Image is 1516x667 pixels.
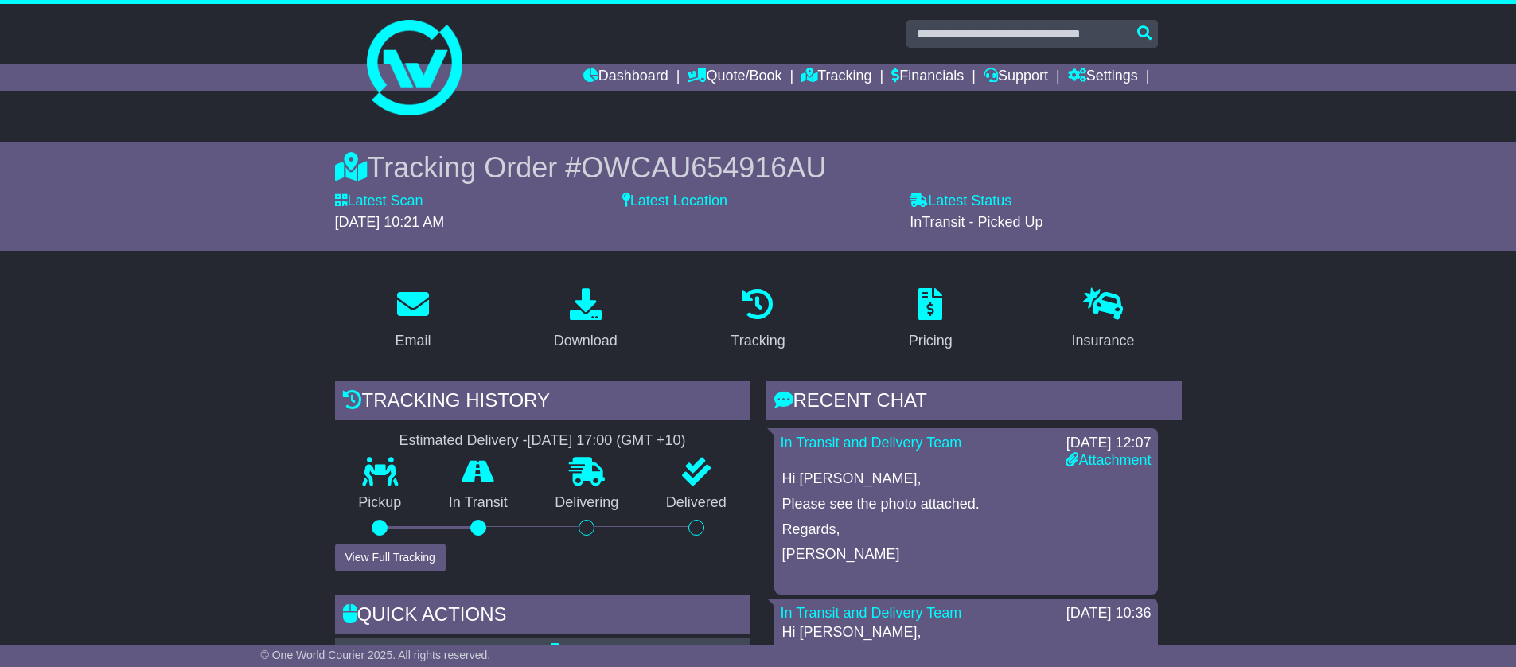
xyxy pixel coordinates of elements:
[335,494,426,512] p: Pickup
[984,64,1048,91] a: Support
[583,64,668,91] a: Dashboard
[891,64,964,91] a: Financials
[345,643,471,659] a: Email Documents
[688,64,781,91] a: Quote/Book
[425,494,532,512] p: In Transit
[335,432,750,450] div: Estimated Delivery -
[384,283,441,357] a: Email
[782,521,1150,539] p: Regards,
[720,283,795,357] a: Tracking
[782,496,1150,513] p: Please see the photo attached.
[554,330,618,352] div: Download
[335,544,446,571] button: View Full Tracking
[910,214,1042,230] span: InTransit - Picked Up
[782,470,1150,488] p: Hi [PERSON_NAME],
[1066,452,1151,468] a: Attachment
[335,214,445,230] span: [DATE] 10:21 AM
[622,193,727,210] label: Latest Location
[551,643,734,659] a: Shipping Label - A4 printer
[335,193,423,210] label: Latest Scan
[261,649,491,661] span: © One World Courier 2025. All rights reserved.
[335,595,750,638] div: Quick Actions
[910,193,1011,210] label: Latest Status
[1072,330,1135,352] div: Insurance
[909,330,953,352] div: Pricing
[581,151,826,184] span: OWCAU654916AU
[898,283,963,357] a: Pricing
[781,435,962,451] a: In Transit and Delivery Team
[1068,64,1138,91] a: Settings
[1062,283,1145,357] a: Insurance
[335,150,1182,185] div: Tracking Order #
[1066,605,1152,622] div: [DATE] 10:36
[335,381,750,424] div: Tracking history
[766,381,1182,424] div: RECENT CHAT
[1066,435,1151,452] div: [DATE] 12:07
[782,546,1150,564] p: [PERSON_NAME]
[395,330,431,352] div: Email
[544,283,628,357] a: Download
[642,494,750,512] p: Delivered
[801,64,871,91] a: Tracking
[781,605,962,621] a: In Transit and Delivery Team
[528,432,686,450] div: [DATE] 17:00 (GMT +10)
[532,494,643,512] p: Delivering
[782,624,1150,642] p: Hi [PERSON_NAME],
[731,330,785,352] div: Tracking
